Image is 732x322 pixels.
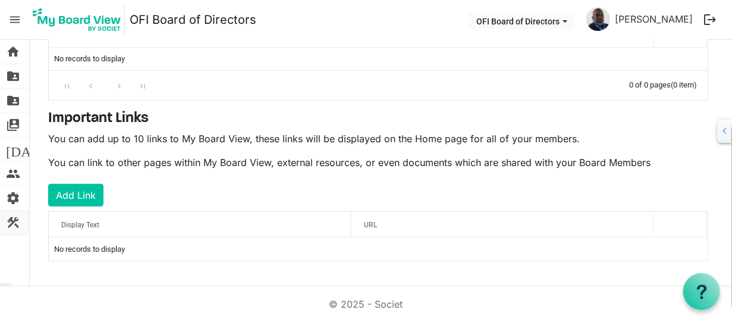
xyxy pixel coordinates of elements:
[6,113,20,137] span: switch_account
[6,186,20,210] span: settings
[6,162,20,186] span: people
[671,80,697,89] span: (0 item)
[698,7,722,32] button: logout
[83,77,99,93] div: Go to previous page
[59,77,76,93] div: Go to first page
[586,7,610,31] img: wfcETF03yURNZQt1ke6QvQAM5Y21S1ZyxQ0qlN4H2CEA3gunns6R-OFjWjt4o7xJsmWOqWXn5kEsqivoR_G4jg_thumb.png
[48,184,103,207] button: Add Link
[6,137,52,161] span: [DATE]
[329,298,403,310] a: © 2025 - Societ
[48,110,708,127] h4: Important Links
[469,12,575,29] button: OFI Board of Directors dropdownbutton
[49,48,708,70] td: No records to display
[6,89,20,112] span: folder_shared
[48,155,708,170] p: You can link to other pages within My Board View, external resources, or even documents which are...
[49,237,708,260] td: No records to display
[61,221,99,229] span: Display Text
[610,7,698,31] a: [PERSON_NAME]
[29,5,125,35] img: My Board View Logo
[130,8,256,32] a: OFI Board of Directors
[111,77,127,93] div: Go to next page
[134,77,150,93] div: Go to last page
[6,211,20,235] span: construction
[29,5,130,35] a: My Board View Logo
[629,71,708,96] div: 0 of 0 pages (0 item)
[4,8,26,31] span: menu
[48,132,708,146] p: You can add up to 10 links to My Board View, these links will be displayed on the Home page for a...
[6,64,20,88] span: folder_shared
[364,221,377,229] span: URL
[6,40,20,64] span: home
[629,80,671,89] span: 0 of 0 pages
